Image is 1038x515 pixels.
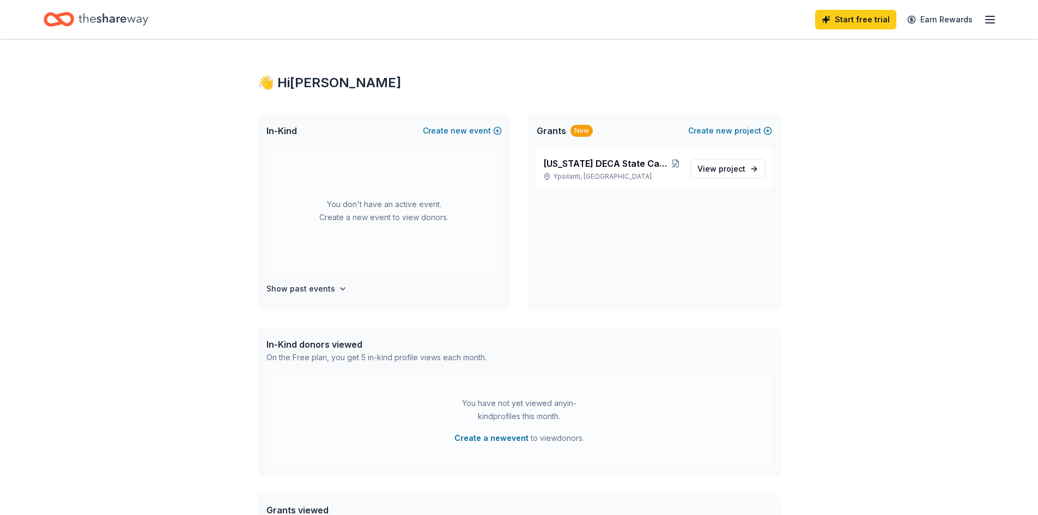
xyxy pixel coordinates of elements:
span: new [716,124,732,137]
button: Show past events [266,282,347,295]
span: View [697,162,745,175]
a: Start free trial [815,10,896,29]
button: Create a newevent [454,432,529,445]
h4: Show past events [266,282,335,295]
div: New [570,125,593,137]
button: Createnewevent [423,124,502,137]
p: Ypsilanti, [GEOGRAPHIC_DATA] [543,172,682,181]
span: project [719,164,745,173]
span: new [451,124,467,137]
div: In-Kind donors viewed [266,338,487,351]
a: Earn Rewards [901,10,979,29]
a: View project [690,159,766,179]
div: You have not yet viewed any in-kind profiles this month. [451,397,587,423]
span: to view donors . [454,432,584,445]
span: [US_STATE] DECA State Career Development Conference [543,157,671,170]
div: You don't have an active event. Create a new event to view donors. [266,148,502,274]
span: In-Kind [266,124,297,137]
button: Createnewproject [688,124,772,137]
div: 👋 Hi [PERSON_NAME] [258,74,781,92]
a: Home [44,7,148,32]
div: On the Free plan, you get 5 in-kind profile views each month. [266,351,487,364]
span: Grants [537,124,566,137]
